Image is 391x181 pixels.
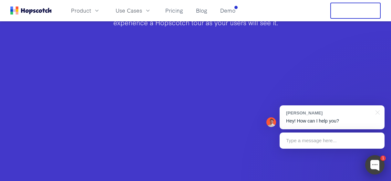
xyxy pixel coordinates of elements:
a: Blog [193,5,210,16]
img: Mark Spera [266,117,276,127]
button: Product [67,5,104,16]
button: Free Trial [330,3,381,19]
span: Use Cases [116,6,142,15]
div: 1 [380,155,386,161]
div: Type a message here... [280,133,385,149]
a: Home [10,6,52,15]
span: Product [71,6,91,15]
a: Demo [218,5,238,16]
p: Hey! How can I help you? [286,118,378,124]
a: Pricing [163,5,186,16]
button: Use Cases [112,5,155,16]
div: [PERSON_NAME] [286,110,372,116]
